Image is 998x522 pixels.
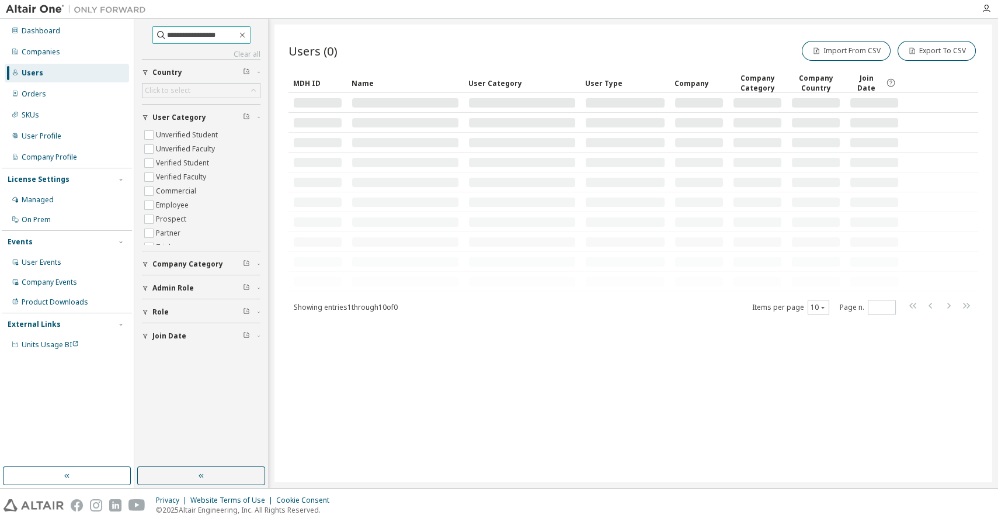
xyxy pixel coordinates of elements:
[243,307,250,317] span: Clear filter
[142,275,260,301] button: Admin Role
[22,132,61,141] div: User Profile
[733,73,782,93] div: Company Category
[22,278,77,287] div: Company Events
[152,260,223,269] span: Company Category
[156,198,191,212] label: Employee
[152,113,206,122] span: User Category
[152,68,182,77] span: Country
[22,298,88,307] div: Product Downloads
[156,156,211,170] label: Verified Student
[276,496,336,505] div: Cookie Consent
[22,110,39,120] div: SKUs
[22,340,79,350] span: Units Usage BI
[6,4,152,15] img: Altair One
[243,284,250,293] span: Clear filter
[156,142,217,156] label: Unverified Faculty
[142,60,260,85] button: Country
[22,68,43,78] div: Users
[22,258,61,267] div: User Events
[8,175,69,184] div: License Settings
[128,499,145,511] img: youtube.svg
[8,237,33,247] div: Events
[840,300,896,315] span: Page n.
[109,499,121,511] img: linkedin.svg
[293,74,342,92] div: MDH ID
[22,47,60,57] div: Companies
[791,73,840,93] div: Company Country
[4,499,64,511] img: altair_logo.svg
[22,26,60,36] div: Dashboard
[152,307,169,317] span: Role
[145,86,190,95] div: Click to select
[142,251,260,277] button: Company Category
[22,153,77,162] div: Company Profile
[288,43,338,59] span: Users (0)
[243,113,250,122] span: Clear filter
[156,128,220,142] label: Unverified Student
[294,302,398,312] span: Showing entries 1 through 10 of 0
[142,105,260,130] button: User Category
[243,68,250,77] span: Clear filter
[752,300,829,315] span: Items per page
[243,331,250,341] span: Clear filter
[850,73,883,93] span: Join Date
[142,50,260,59] a: Clear all
[22,89,46,99] div: Orders
[22,215,51,224] div: On Prem
[156,240,173,254] label: Trial
[585,74,665,92] div: User Type
[156,212,189,226] label: Prospect
[190,496,276,505] div: Website Terms of Use
[156,226,183,240] label: Partner
[142,299,260,325] button: Role
[468,74,576,92] div: User Category
[156,496,190,505] div: Privacy
[142,84,260,98] div: Click to select
[156,184,199,198] label: Commercial
[156,170,208,184] label: Verified Faculty
[152,284,194,293] span: Admin Role
[156,505,336,515] p: © 2025 Altair Engineering, Inc. All Rights Reserved.
[352,74,459,92] div: Name
[71,499,83,511] img: facebook.svg
[8,320,61,329] div: External Links
[90,499,102,511] img: instagram.svg
[243,260,250,269] span: Clear filter
[886,78,896,88] svg: Date when the user was first added or directly signed up. If the user was deleted and later re-ad...
[802,41,891,61] button: Import From CSV
[152,331,186,341] span: Join Date
[22,195,54,205] div: Managed
[811,303,826,312] button: 10
[898,41,976,61] button: Export To CSV
[674,74,724,92] div: Company
[142,323,260,349] button: Join Date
